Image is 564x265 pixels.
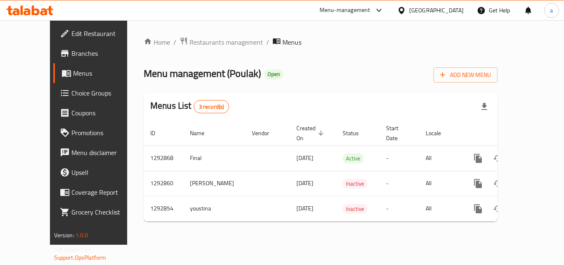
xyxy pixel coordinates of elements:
a: Choice Groups [53,83,144,103]
span: 1.0.0 [76,230,88,241]
span: Created On [296,123,326,143]
td: 1292868 [144,146,183,171]
span: Restaurants management [190,37,263,47]
td: [PERSON_NAME] [183,171,245,196]
span: [DATE] [296,203,313,214]
div: Inactive [343,204,367,214]
a: Edit Restaurant [53,24,144,43]
span: 3 record(s) [194,103,229,111]
a: Menus [53,63,144,83]
span: ID [150,128,166,138]
div: Active [343,153,364,163]
span: Vendor [252,128,280,138]
span: Menus [282,37,301,47]
li: / [266,37,269,47]
span: Get support on: [54,244,92,255]
div: Export file [474,97,494,117]
span: Promotions [71,128,137,138]
span: Inactive [343,204,367,214]
button: Add New Menu [434,67,498,83]
a: Menu disclaimer [53,143,144,162]
span: Version: [54,230,74,241]
span: Edit Restaurant [71,29,137,38]
a: Restaurants management [180,37,263,48]
span: Status [343,128,370,138]
span: Locale [426,128,452,138]
span: Add New Menu [440,70,491,80]
a: Support.OpsPlatform [54,252,107,263]
a: Grocery Checklist [53,202,144,222]
button: more [468,148,488,168]
button: Change Status [488,148,508,168]
li: / [173,37,176,47]
a: Home [144,37,170,47]
td: youstina [183,196,245,221]
td: 1292860 [144,171,183,196]
div: Open [264,69,283,79]
div: [GEOGRAPHIC_DATA] [409,6,464,15]
a: Promotions [53,123,144,143]
span: Start Date [386,123,409,143]
a: Coupons [53,103,144,123]
td: - [379,146,419,171]
span: Coupons [71,108,137,118]
span: Grocery Checklist [71,207,137,217]
button: Change Status [488,174,508,193]
span: Menus [73,68,137,78]
td: - [379,196,419,221]
td: Final [183,146,245,171]
nav: breadcrumb [144,37,498,48]
span: Open [264,71,283,78]
button: more [468,174,488,193]
button: more [468,199,488,219]
h2: Menus List [150,100,229,113]
a: Branches [53,43,144,63]
span: Menu disclaimer [71,148,137,158]
div: Inactive [343,179,367,189]
td: All [419,171,462,196]
span: Coverage Report [71,187,137,197]
span: Inactive [343,179,367,189]
td: All [419,196,462,221]
td: All [419,146,462,171]
div: Menu-management [320,5,370,15]
span: Menu management ( Poulak ) [144,64,261,83]
span: Name [190,128,215,138]
span: a [550,6,553,15]
span: Upsell [71,167,137,177]
span: Branches [71,48,137,58]
a: Upsell [53,162,144,182]
span: [DATE] [296,178,313,189]
span: Active [343,154,364,163]
span: [DATE] [296,153,313,163]
td: 1292854 [144,196,183,221]
div: Total records count [194,100,230,113]
a: Coverage Report [53,182,144,202]
th: Actions [462,121,554,146]
td: - [379,171,419,196]
table: enhanced table [144,121,554,222]
span: Choice Groups [71,88,137,98]
button: Change Status [488,199,508,219]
